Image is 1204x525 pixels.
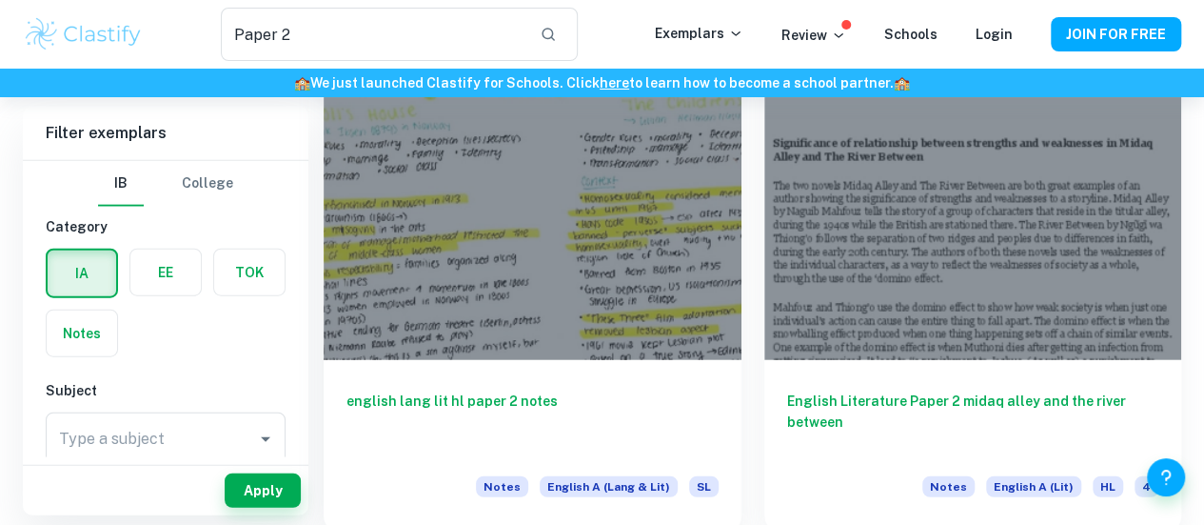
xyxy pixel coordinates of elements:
[225,474,301,508] button: Apply
[986,476,1081,497] span: English A (Lit)
[47,311,117,356] button: Notes
[884,27,938,42] a: Schools
[182,161,233,207] button: College
[346,391,719,454] h6: english lang lit hl paper 2 notes
[655,23,743,44] p: Exemplars
[689,476,719,497] span: SL
[98,161,144,207] button: IB
[600,75,629,91] a: here
[1135,476,1158,497] span: 4
[221,8,525,61] input: Search for any exemplars...
[787,391,1159,454] h6: English Literature Paper 2 midaq alley and the river between
[23,107,308,160] h6: Filter exemplars
[98,161,233,207] div: Filter type choice
[1093,476,1123,497] span: HL
[46,380,286,401] h6: Subject
[781,25,846,46] p: Review
[540,476,678,497] span: English A (Lang & Lit)
[130,250,201,295] button: EE
[1147,458,1185,496] button: Help and Feedback
[922,476,975,497] span: Notes
[46,216,286,237] h6: Category
[214,250,285,295] button: TOK
[476,476,528,497] span: Notes
[1051,17,1181,51] button: JOIN FOR FREE
[252,426,279,453] button: Open
[294,75,310,91] span: 🏫
[23,15,144,53] img: Clastify logo
[894,75,910,91] span: 🏫
[4,72,1200,93] h6: We just launched Clastify for Schools. Click to learn how to become a school partner.
[48,251,116,296] button: IA
[976,27,1013,42] a: Login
